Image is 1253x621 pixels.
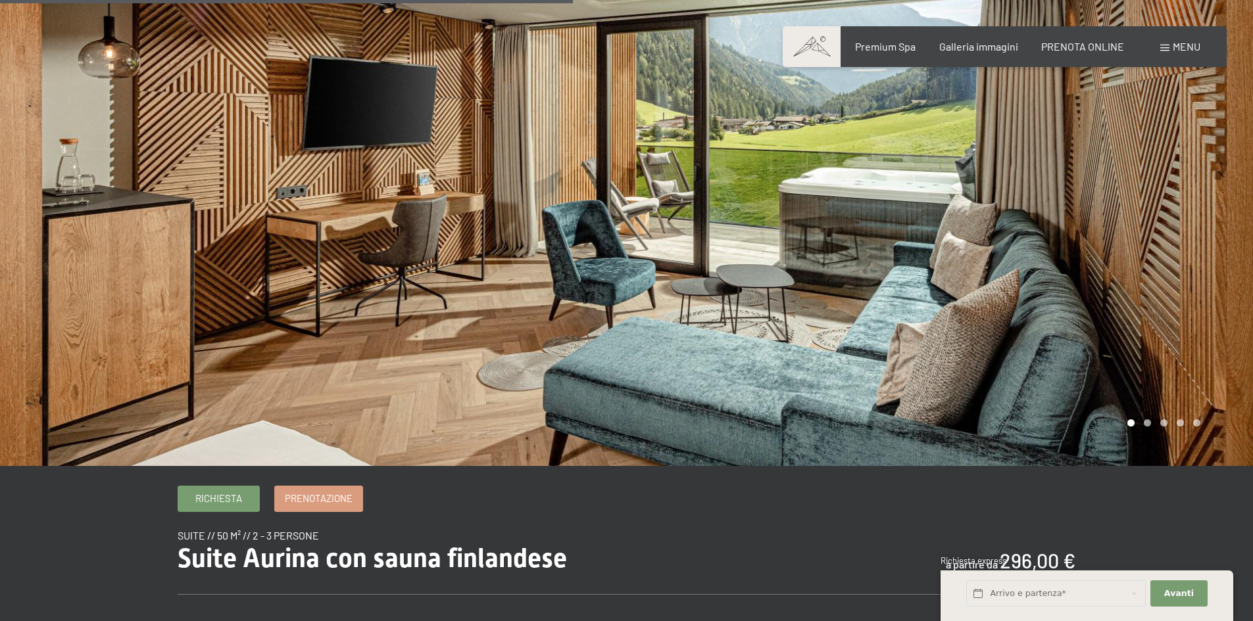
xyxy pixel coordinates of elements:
[1000,549,1075,572] b: 296,00 €
[178,543,567,574] span: Suite Aurina con sauna finlandese
[1173,40,1200,53] span: Menu
[178,486,259,511] a: Richiesta
[1150,580,1207,607] button: Avanti
[939,40,1018,53] a: Galleria immagini
[178,529,319,541] span: suite // 50 m² // 2 - 3 persone
[285,492,353,505] span: Prenotazione
[941,555,1006,566] span: Richiesta express
[275,486,362,511] a: Prenotazione
[195,492,242,505] span: Richiesta
[855,40,916,53] a: Premium Spa
[1041,40,1124,53] a: PRENOTA ONLINE
[1164,587,1194,599] span: Avanti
